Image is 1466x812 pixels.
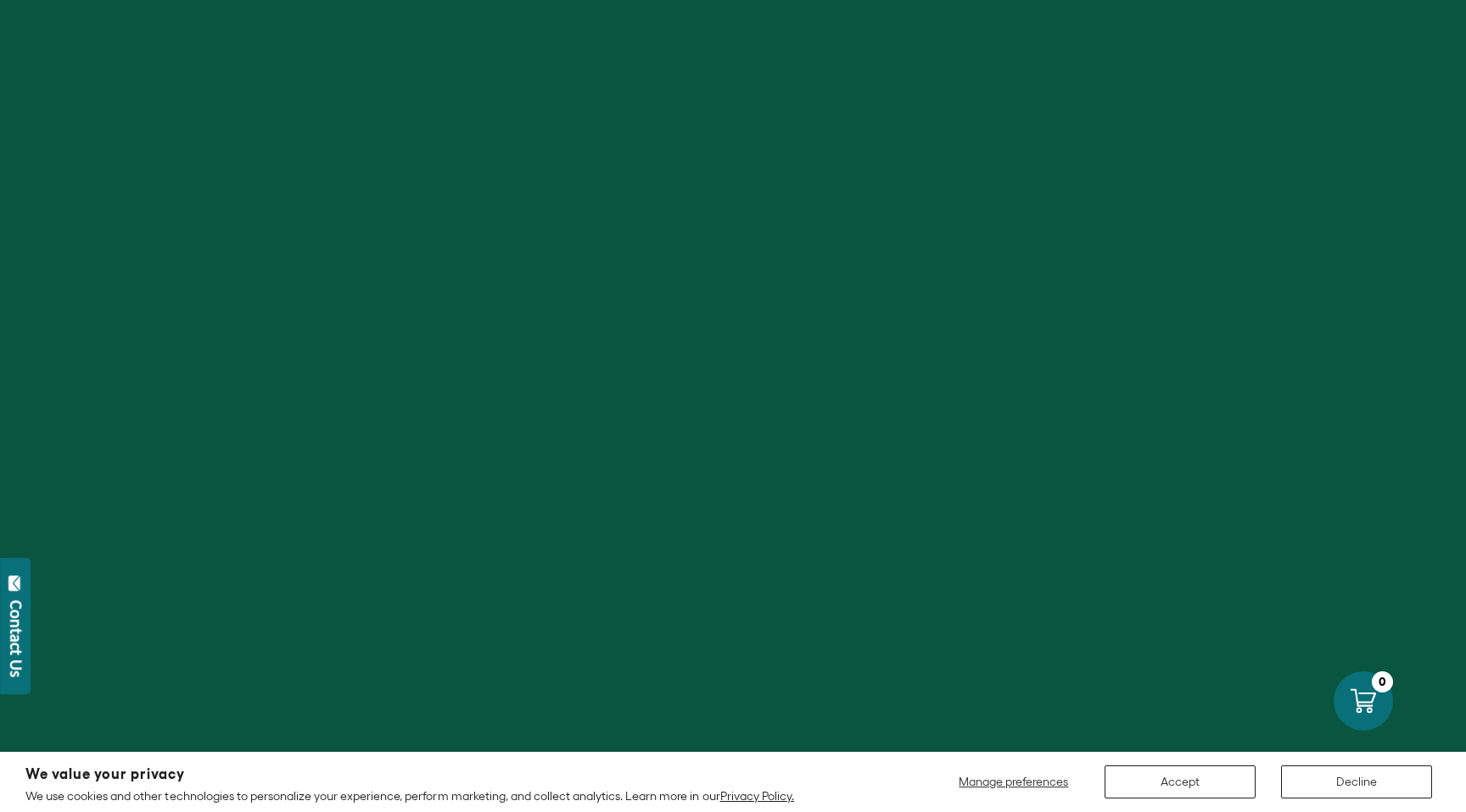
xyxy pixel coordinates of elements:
[1372,671,1393,692] div: 0
[720,789,794,803] a: Privacy Policy.
[1281,765,1432,798] button: Decline
[8,600,25,677] div: Contact Us
[1105,765,1256,798] button: Accept
[959,775,1068,788] span: Manage preferences
[25,788,794,804] p: We use cookies and other technologies to personalize your experience, perform marketing, and coll...
[25,767,794,781] h2: We value your privacy
[948,765,1079,798] button: Manage preferences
